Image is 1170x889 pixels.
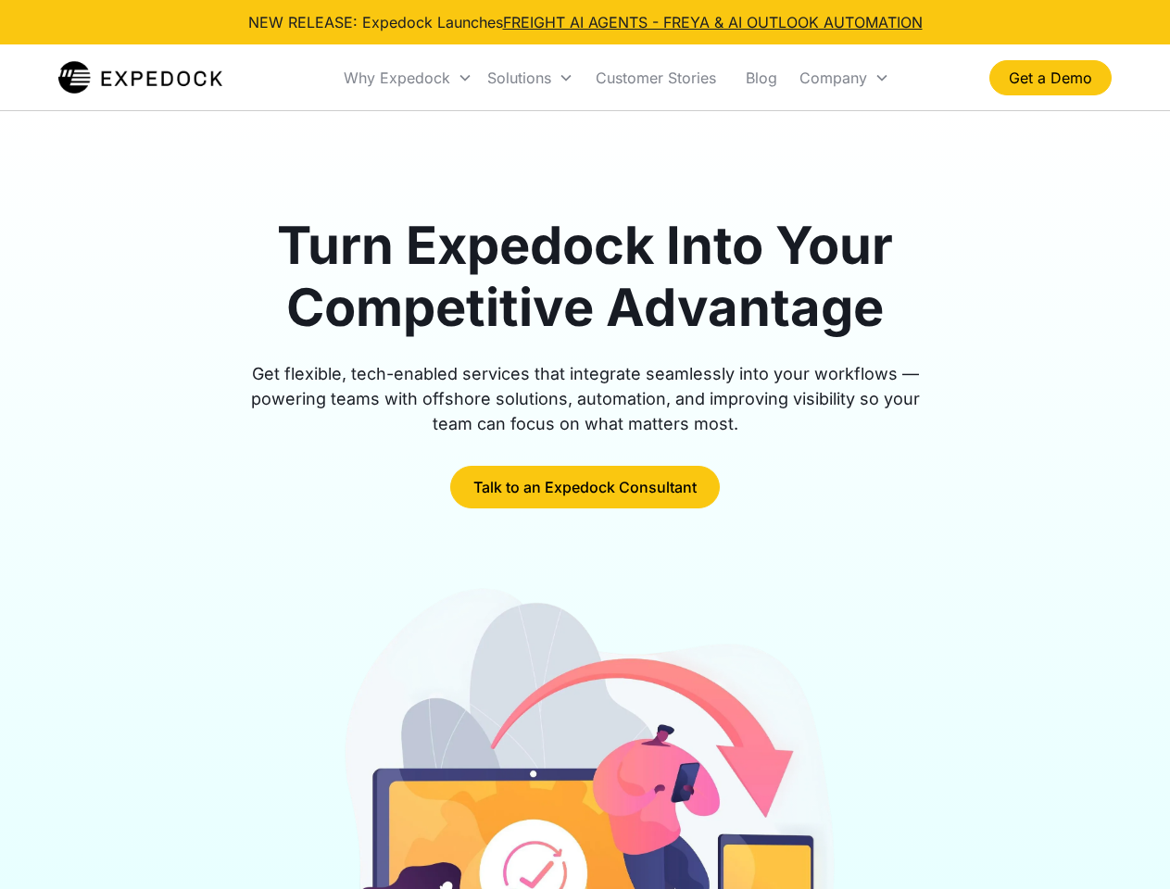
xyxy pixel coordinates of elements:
[792,46,897,109] div: Company
[58,59,222,96] a: home
[230,361,941,436] div: Get flexible, tech-enabled services that integrate seamlessly into your workflows — powering team...
[503,13,923,31] a: FREIGHT AI AGENTS - FREYA & AI OUTLOOK AUTOMATION
[58,59,222,96] img: Expedock Logo
[487,69,551,87] div: Solutions
[1077,800,1170,889] iframe: Chat Widget
[230,215,941,339] h1: Turn Expedock Into Your Competitive Advantage
[480,46,581,109] div: Solutions
[344,69,450,87] div: Why Expedock
[989,60,1112,95] a: Get a Demo
[731,46,792,109] a: Blog
[799,69,867,87] div: Company
[248,11,923,33] div: NEW RELEASE: Expedock Launches
[336,46,480,109] div: Why Expedock
[581,46,731,109] a: Customer Stories
[450,466,720,508] a: Talk to an Expedock Consultant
